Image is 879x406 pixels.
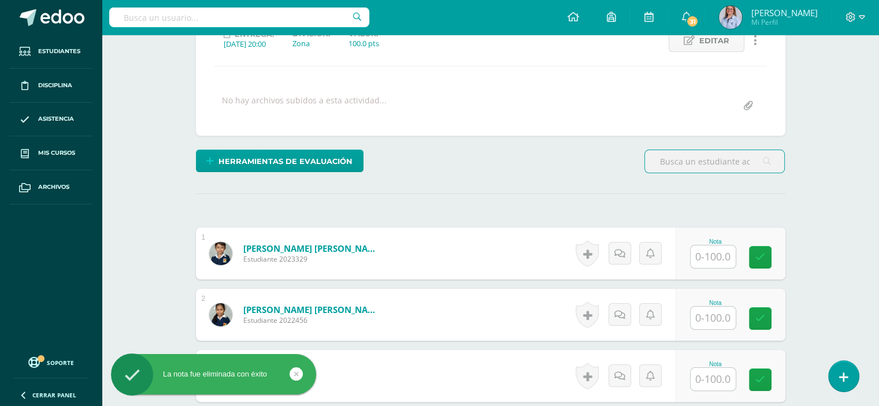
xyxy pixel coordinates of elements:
span: Soporte [47,359,74,367]
input: 0-100.0 [691,307,736,329]
div: Zona [292,38,330,49]
div: 100.0 pts [348,38,379,49]
span: Mis cursos [38,148,75,158]
a: [PERSON_NAME] [PERSON_NAME] [243,304,382,315]
span: Disciplina [38,81,72,90]
input: Busca un estudiante aquí... [645,150,784,173]
a: Disciplina [9,69,92,103]
input: 0-100.0 [691,245,736,268]
span: Editar [699,30,729,51]
div: No hay archivos subidos a esta actividad... [222,95,387,117]
span: Archivos [38,182,69,192]
a: Asistencia [9,103,92,137]
a: [PERSON_NAME] [PERSON_NAME] [243,243,382,254]
a: Mis cursos [9,136,92,170]
span: Herramientas de evaluación [218,151,353,172]
div: [DATE] 20:00 [224,39,274,49]
span: Mi Perfil [751,17,817,27]
span: 31 [686,15,699,28]
img: c5ecac4cd85a767f63d096e893100425.png [209,242,232,265]
div: Nota [690,239,741,245]
a: Soporte [14,354,88,370]
a: Estudiantes [9,35,92,69]
div: Nota [690,361,741,367]
span: [PERSON_NAME] [751,7,817,18]
div: Nota [690,300,741,306]
div: La nota fue eliminada con éxito [111,369,316,379]
a: Herramientas de evaluación [196,150,364,172]
a: Archivos [9,170,92,204]
span: Asistencia [38,114,74,124]
span: Estudiante 2023329 [243,254,382,264]
input: Busca un usuario... [109,8,369,27]
img: d5f6f8cc131a33290639839f1c9ebbfc.png [719,6,742,29]
span: Cerrar panel [32,391,76,399]
span: Estudiantes [38,47,80,56]
img: 4ade4fef6d2687686eeb6a1184ad35c2.png [209,303,232,326]
input: 0-100.0 [691,368,736,390]
span: Estudiante 2022456 [243,315,382,325]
